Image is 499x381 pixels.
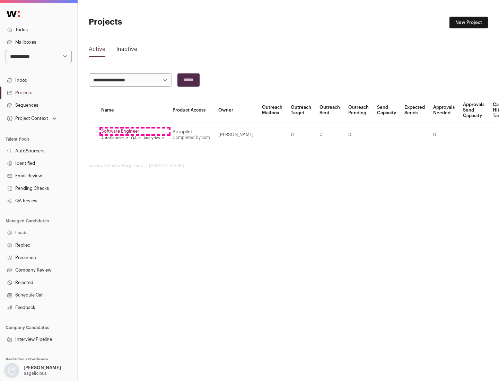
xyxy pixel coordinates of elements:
[429,98,459,123] th: Approvals Needed
[4,363,19,378] img: nopic.png
[143,135,164,141] a: Analytics ↗
[97,98,168,123] th: Name
[173,135,210,140] a: Completed by csm
[315,98,344,123] th: Outreach Sent
[89,17,222,28] h1: Projects
[89,45,105,56] a: Active
[429,123,459,147] td: 0
[373,98,400,123] th: Send Capacity
[400,98,429,123] th: Expected Sends
[24,365,61,371] p: [PERSON_NAME]
[173,129,210,135] div: Autopilot
[344,98,373,123] th: Outreach Pending
[258,98,287,123] th: Outreach Mailbox
[168,98,214,123] th: Product Access
[6,116,48,121] div: Project Context
[287,123,315,147] td: 0
[214,123,258,147] td: [PERSON_NAME]
[131,135,141,141] a: QA ↗
[101,135,128,141] a: AutoSourcer ↗
[6,114,58,123] button: Open dropdown
[89,163,488,169] footer: wellfound:ai for Bagelicious - [PERSON_NAME]
[24,371,46,376] p: Bagelicious
[3,363,62,378] button: Open dropdown
[3,7,24,21] img: Wellfound
[287,98,315,123] th: Outreach Target
[315,123,344,147] td: 0
[116,45,137,56] a: Inactive
[344,123,373,147] td: 0
[459,98,489,123] th: Approvals Send Capacity
[101,129,164,134] a: Software Engineer
[449,17,488,28] a: New Project
[214,98,258,123] th: Owner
